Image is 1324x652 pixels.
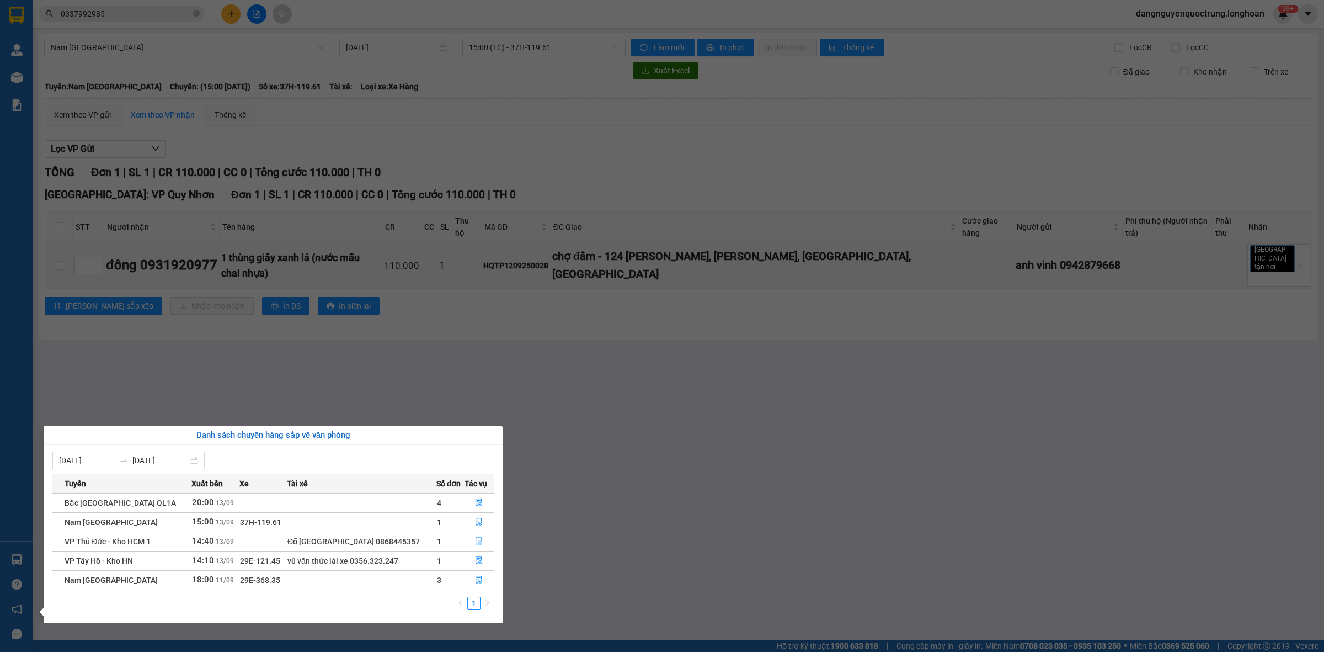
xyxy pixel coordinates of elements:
[465,494,494,512] button: file-done
[240,576,280,585] span: 29E-368.35
[65,576,158,585] span: Nam [GEOGRAPHIC_DATA]
[65,499,176,507] span: Bắc [GEOGRAPHIC_DATA] QL1A
[65,537,151,546] span: VP Thủ Đức - Kho HCM 1
[287,555,436,567] div: vũ văn thức lái xe 0356.323.247
[437,556,441,565] span: 1
[437,518,441,527] span: 1
[475,556,483,565] span: file-done
[475,499,483,507] span: file-done
[216,538,234,545] span: 13/09
[65,478,86,490] span: Tuyến
[436,478,461,490] span: Số đơn
[457,600,464,606] span: left
[192,555,214,565] span: 14:10
[216,499,234,507] span: 13/09
[216,576,234,584] span: 11/09
[465,478,487,490] span: Tác vụ
[52,429,494,442] div: Danh sách chuyến hàng sắp về văn phòng
[465,513,494,531] button: file-done
[465,552,494,570] button: file-done
[132,454,188,467] input: Đến ngày
[192,536,214,546] span: 14:40
[437,576,441,585] span: 3
[192,575,214,585] span: 18:00
[475,537,483,546] span: file-done
[119,456,128,465] span: to
[481,597,494,610] li: Next Page
[475,576,483,585] span: file-done
[191,478,223,490] span: Xuất bến
[192,517,214,527] span: 15:00
[475,518,483,527] span: file-done
[119,456,128,465] span: swap-right
[216,557,234,565] span: 13/09
[65,518,158,527] span: Nam [GEOGRAPHIC_DATA]
[484,600,490,606] span: right
[192,497,214,507] span: 20:00
[465,533,494,550] button: file-done
[240,518,281,527] span: 37H-119.61
[287,536,436,548] div: Đỗ [GEOGRAPHIC_DATA] 0868445357
[468,597,480,609] a: 1
[454,597,467,610] li: Previous Page
[65,556,133,565] span: VP Tây Hồ - Kho HN
[216,518,234,526] span: 13/09
[465,571,494,589] button: file-done
[437,499,441,507] span: 4
[239,478,249,490] span: Xe
[59,454,115,467] input: Từ ngày
[287,478,308,490] span: Tài xế
[437,537,441,546] span: 1
[481,597,494,610] button: right
[454,597,467,610] button: left
[467,597,481,610] li: 1
[240,556,280,565] span: 29E-121.45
